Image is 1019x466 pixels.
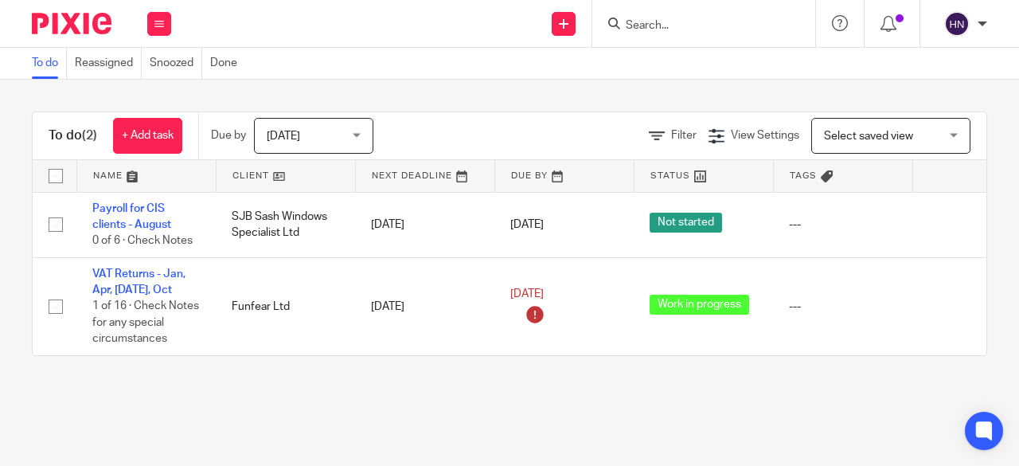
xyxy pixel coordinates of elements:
a: Done [210,48,245,79]
span: 0 of 6 · Check Notes [92,235,193,246]
a: VAT Returns - Jan, Apr, [DATE], Oct [92,268,185,296]
a: + Add task [113,118,182,154]
td: SJB Sash Windows Specialist Ltd [216,192,355,257]
a: Snoozed [150,48,202,79]
div: --- [789,217,896,233]
span: Filter [671,130,697,141]
input: Search [624,19,767,33]
td: [DATE] [355,257,494,355]
td: [DATE] [355,192,494,257]
a: Reassigned [75,48,142,79]
span: [DATE] [510,219,544,230]
img: svg%3E [944,11,970,37]
img: Pixie [32,13,111,34]
div: --- [789,299,896,315]
span: Tags [790,171,817,180]
a: To do [32,48,67,79]
span: [DATE] [510,288,544,300]
td: Funfear Ltd [216,257,355,355]
p: Due by [211,127,246,143]
a: Payroll for CIS clients - August [92,203,171,230]
span: Select saved view [824,131,913,142]
span: 1 of 16 · Check Notes for any special circumstances [92,301,199,345]
span: View Settings [731,130,799,141]
span: Work in progress [650,295,749,315]
span: Not started [650,213,722,233]
span: [DATE] [267,131,300,142]
h1: To do [49,127,97,144]
span: (2) [82,129,97,142]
